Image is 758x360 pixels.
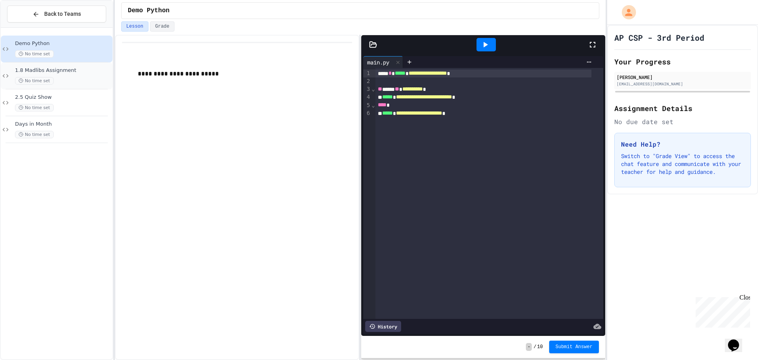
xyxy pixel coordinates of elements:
[15,67,111,74] span: 1.8 Madlibs Assignment
[617,74,749,81] div: [PERSON_NAME]
[44,10,81,18] span: Back to Teams
[15,40,111,47] span: Demo Python
[363,85,371,93] div: 3
[128,6,170,15] span: Demo Python
[692,294,750,328] iframe: chat widget
[621,139,744,149] h3: Need Help?
[15,94,111,101] span: 2.5 Quiz Show
[363,102,371,109] div: 5
[614,103,751,114] h2: Assignment Details
[363,109,371,117] div: 6
[555,344,593,350] span: Submit Answer
[614,32,704,43] h1: AP CSP - 3rd Period
[150,21,174,32] button: Grade
[363,77,371,85] div: 2
[15,50,54,58] span: No time set
[15,131,54,138] span: No time set
[15,104,54,111] span: No time set
[614,3,638,21] div: My Account
[533,344,536,350] span: /
[3,3,54,50] div: Chat with us now!Close
[365,321,401,332] div: History
[121,21,148,32] button: Lesson
[614,56,751,67] h2: Your Progress
[621,152,744,176] p: Switch to "Grade View" to access the chat feature and communicate with your teacher for help and ...
[549,341,599,353] button: Submit Answer
[7,6,106,23] button: Back to Teams
[15,121,111,128] span: Days in Month
[15,77,54,85] span: No time set
[363,58,393,66] div: main.py
[371,86,375,92] span: Fold line
[363,93,371,101] div: 4
[363,56,403,68] div: main.py
[371,102,375,108] span: Fold line
[617,81,749,87] div: [EMAIL_ADDRESS][DOMAIN_NAME]
[537,344,543,350] span: 10
[526,343,532,351] span: -
[614,117,751,126] div: No due date set
[725,328,750,352] iframe: chat widget
[363,70,371,77] div: 1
